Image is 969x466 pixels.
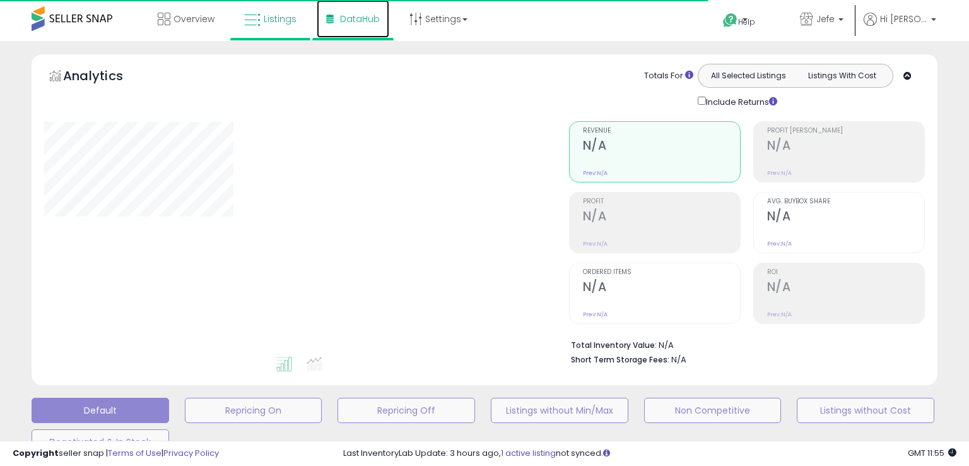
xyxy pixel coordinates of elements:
[13,448,219,460] div: seller snap | |
[583,209,740,226] h2: N/A
[571,354,669,365] b: Short Term Storage Fees:
[583,269,740,276] span: Ordered Items
[767,128,924,134] span: Profit [PERSON_NAME]
[501,447,556,459] a: 1 active listing
[338,398,475,423] button: Repricing Off
[340,13,380,25] span: DataHub
[63,67,148,88] h5: Analytics
[491,398,628,423] button: Listings without Min/Max
[571,337,915,352] li: N/A
[108,447,161,459] a: Terms of Use
[767,138,924,155] h2: N/A
[767,198,924,205] span: Avg. Buybox Share
[583,138,740,155] h2: N/A
[13,447,59,459] strong: Copyright
[702,68,796,84] button: All Selected Listings
[908,447,956,459] span: 2025-09-17 11:55 GMT
[583,128,740,134] span: Revenue
[185,398,322,423] button: Repricing On
[603,449,610,457] i: Click here to read more about un-synced listings.
[264,13,297,25] span: Listings
[571,340,657,350] b: Total Inventory Value:
[583,198,740,205] span: Profit
[583,169,608,177] small: Prev: N/A
[767,240,792,248] small: Prev: N/A
[767,209,924,226] h2: N/A
[795,68,889,84] button: Listings With Cost
[767,169,792,177] small: Prev: N/A
[797,398,934,423] button: Listings without Cost
[767,311,792,318] small: Prev: N/A
[583,280,740,297] h2: N/A
[644,70,693,82] div: Totals For
[583,240,608,248] small: Prev: N/A
[767,280,924,297] h2: N/A
[32,398,169,423] button: Default
[816,13,835,25] span: Jefe
[722,13,738,28] i: Get Help
[583,311,608,318] small: Prev: N/A
[738,16,755,27] span: Help
[173,13,214,25] span: Overview
[864,13,936,41] a: Hi [PERSON_NAME]
[767,269,924,276] span: ROI
[644,398,782,423] button: Non Competitive
[343,448,956,460] div: Last InventoryLab Update: 3 hours ago, not synced.
[671,354,686,366] span: N/A
[163,447,219,459] a: Privacy Policy
[713,3,780,41] a: Help
[880,13,927,25] span: Hi [PERSON_NAME]
[32,429,169,455] button: Deactivated & In Stock
[688,94,792,109] div: Include Returns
